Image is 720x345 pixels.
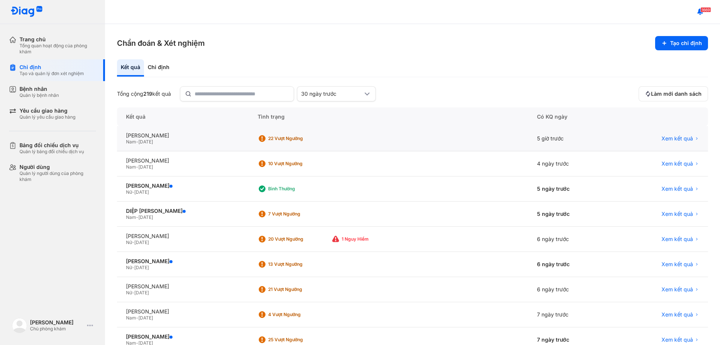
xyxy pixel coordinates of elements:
div: Bệnh nhân [19,86,59,92]
span: [DATE] [134,290,149,295]
div: 6 ngày trước [528,277,614,302]
span: Xem kết quả [661,160,693,167]
div: Chủ phòng khám [30,326,84,332]
span: Xem kết quả [661,185,693,192]
div: Bảng đối chiếu dịch vụ [19,142,84,149]
div: 13 Vượt ngưỡng [268,261,328,267]
span: Nam [126,139,136,145]
div: Tổng quan hoạt động của phòng khám [19,43,96,55]
div: Chỉ định [19,64,84,71]
button: Làm mới danh sách [639,86,708,101]
span: - [136,214,138,220]
span: - [132,240,134,245]
div: Bình thường [268,186,328,192]
div: Quản lý bảng đối chiếu dịch vụ [19,149,84,155]
span: Nam [126,164,136,170]
div: 5 ngày trước [528,202,614,227]
span: - [132,189,134,195]
div: 4 ngày trước [528,151,614,176]
div: [PERSON_NAME] [126,283,240,290]
div: 30 ngày trước [301,90,363,97]
span: Nam [126,214,136,220]
span: - [132,290,134,295]
div: Yêu cầu giao hàng [19,107,75,114]
span: [DATE] [134,189,149,195]
div: Kết quả [117,107,249,126]
span: Xem kết quả [661,135,693,142]
div: Có KQ ngày [528,107,614,126]
div: [PERSON_NAME] [126,182,240,189]
button: Tạo chỉ định [655,36,708,50]
span: Nữ [126,265,132,270]
div: DIỆP [PERSON_NAME] [126,208,240,214]
span: - [136,164,138,170]
div: Tạo và quản lý đơn xét nghiệm [19,71,84,77]
div: [PERSON_NAME] [126,308,240,315]
div: 25 Vượt ngưỡng [268,337,328,343]
span: [DATE] [138,139,153,145]
span: [DATE] [134,265,149,270]
div: Trang chủ [19,36,96,43]
span: [DATE] [138,315,153,321]
div: [PERSON_NAME] [126,333,240,340]
div: 1 Nguy hiểm [342,236,402,242]
div: Quản lý bệnh nhân [19,92,59,98]
span: [DATE] [134,240,149,245]
img: logo [10,6,43,18]
span: Xem kết quả [661,311,693,318]
span: Xem kết quả [661,286,693,293]
div: 7 Vượt ngưỡng [268,211,328,217]
div: [PERSON_NAME] [126,233,240,240]
span: Xem kết quả [661,261,693,268]
span: Xem kết quả [661,336,693,343]
div: Quản lý người dùng của phòng khám [19,170,96,182]
div: 20 Vượt ngưỡng [268,236,328,242]
div: 10 Vượt ngưỡng [268,161,328,167]
div: [PERSON_NAME] [30,319,84,326]
div: Người dùng [19,164,96,170]
span: Nữ [126,290,132,295]
div: [PERSON_NAME] [126,157,240,164]
span: Làm mới danh sách [651,90,702,97]
span: Nam [126,315,136,321]
span: Xem kết quả [661,236,693,243]
div: 4 Vượt ngưỡng [268,312,328,318]
div: Chỉ định [144,59,173,77]
img: logo [12,318,27,333]
span: - [136,315,138,321]
div: 5 ngày trước [528,176,614,202]
div: Tổng cộng kết quả [117,90,171,97]
h3: Chẩn đoán & Xét nghiệm [117,38,205,48]
div: Kết quả [117,59,144,77]
span: Nữ [126,189,132,195]
span: [DATE] [138,214,153,220]
span: - [136,139,138,145]
div: 5 giờ trước [528,126,614,151]
span: Nữ [126,240,132,245]
span: 219 [143,90,152,97]
div: [PERSON_NAME] [126,132,240,139]
span: Xem kết quả [661,211,693,217]
div: 21 Vượt ngưỡng [268,286,328,292]
div: Quản lý yêu cầu giao hàng [19,114,75,120]
div: 6 ngày trước [528,227,614,252]
div: 6 ngày trước [528,252,614,277]
div: 22 Vượt ngưỡng [268,136,328,142]
span: 1669 [700,7,711,12]
span: [DATE] [138,164,153,170]
div: 7 ngày trước [528,302,614,327]
div: Tình trạng [249,107,528,126]
span: - [132,265,134,270]
div: [PERSON_NAME] [126,258,240,265]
